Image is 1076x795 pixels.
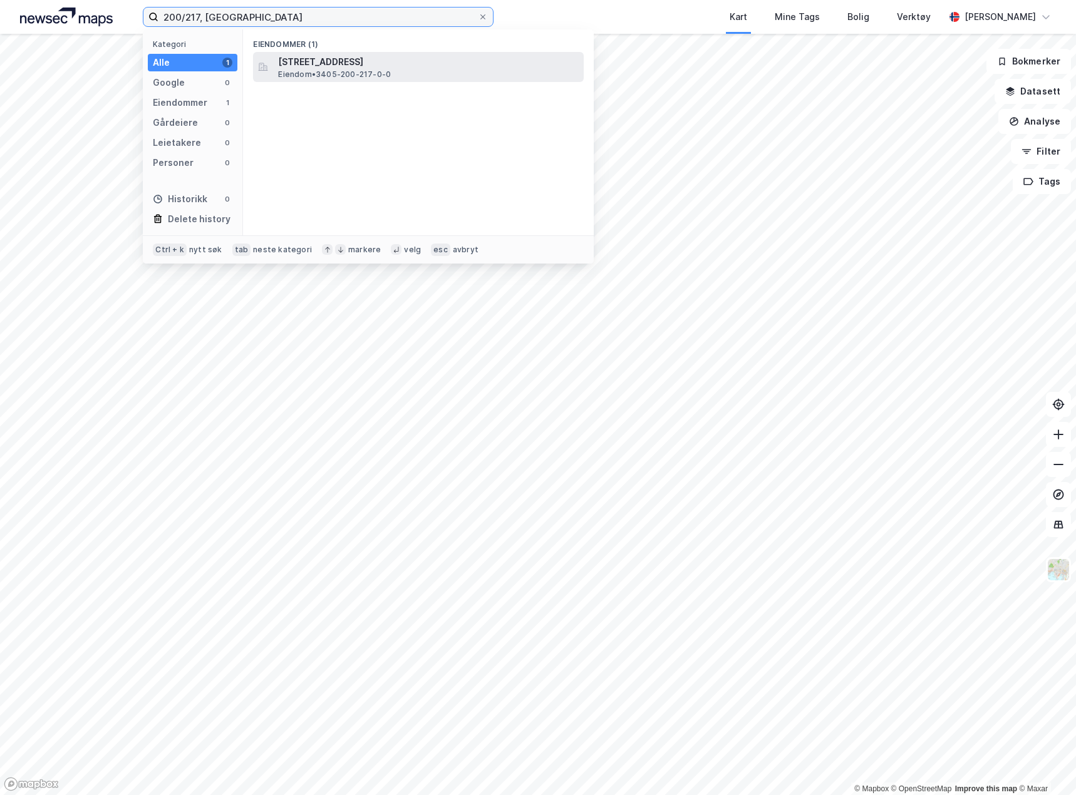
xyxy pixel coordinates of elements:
div: Google [153,75,185,90]
div: Mine Tags [775,9,820,24]
button: Analyse [998,109,1071,134]
div: 1 [222,58,232,68]
div: 0 [222,138,232,148]
a: Improve this map [955,784,1017,793]
div: esc [431,244,450,256]
div: Kontrollprogram for chat [1013,735,1076,795]
button: Filter [1011,139,1071,164]
div: Eiendommer [153,95,207,110]
div: 0 [222,158,232,168]
div: Bolig [847,9,869,24]
div: Kategori [153,39,237,49]
div: nytt søk [189,245,222,255]
button: Bokmerker [986,49,1071,74]
input: Søk på adresse, matrikkel, gårdeiere, leietakere eller personer [158,8,478,26]
div: markere [348,245,381,255]
div: velg [404,245,421,255]
div: Kart [730,9,747,24]
a: Mapbox [854,784,889,793]
div: 1 [222,98,232,108]
div: Historikk [153,192,207,207]
div: Ctrl + k [153,244,187,256]
a: Mapbox homepage [4,777,59,791]
div: Eiendommer (1) [243,29,594,52]
span: Eiendom • 3405-200-217-0-0 [278,69,391,79]
div: tab [232,244,251,256]
button: Tags [1013,169,1071,194]
iframe: Chat Widget [1013,735,1076,795]
button: Datasett [995,79,1071,104]
div: Verktøy [897,9,931,24]
div: Alle [153,55,170,70]
div: Delete history [168,212,230,227]
span: [STREET_ADDRESS] [278,54,579,69]
img: logo.a4113a55bc3d86da70a041830d287a7e.svg [20,8,113,26]
div: Leietakere [153,135,201,150]
img: Z [1047,558,1070,582]
div: [PERSON_NAME] [965,9,1036,24]
div: avbryt [453,245,479,255]
div: 0 [222,118,232,128]
div: Personer [153,155,194,170]
a: OpenStreetMap [891,784,952,793]
div: 0 [222,194,232,204]
div: Gårdeiere [153,115,198,130]
div: neste kategori [253,245,312,255]
div: 0 [222,78,232,88]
